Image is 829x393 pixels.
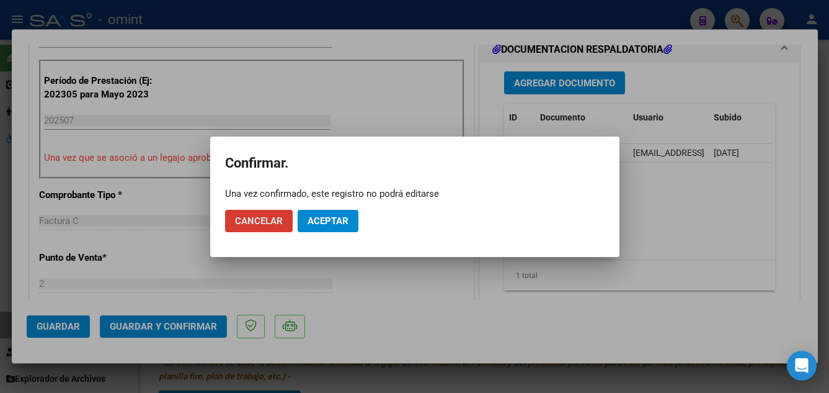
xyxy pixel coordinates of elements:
[225,187,605,200] div: Una vez confirmado, este registro no podrá editarse
[298,210,358,232] button: Aceptar
[235,215,283,227] span: Cancelar
[225,210,293,232] button: Cancelar
[225,151,605,175] h2: Confirmar.
[787,351,817,381] div: Open Intercom Messenger
[308,215,348,227] span: Aceptar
